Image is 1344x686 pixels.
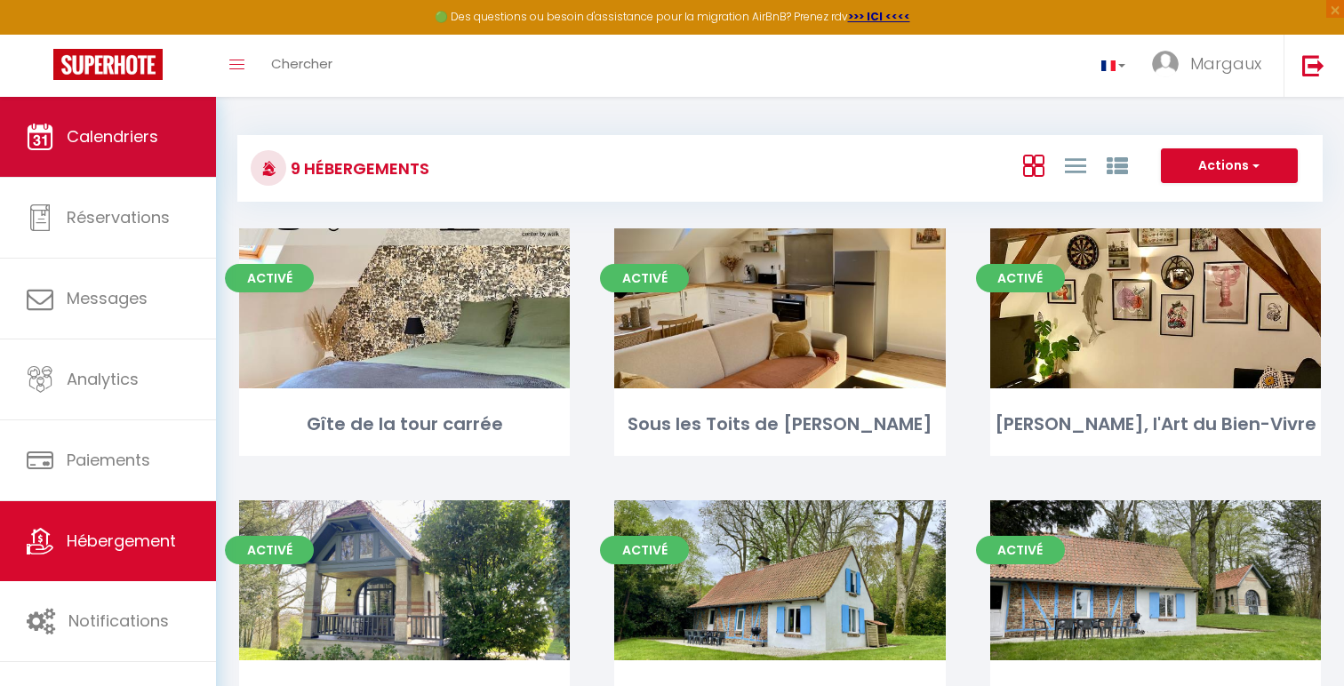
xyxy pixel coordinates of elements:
span: Activé [600,536,689,564]
span: Hébergement [67,530,176,552]
a: Vue en Box [1023,150,1044,179]
span: Réservations [67,206,170,228]
button: Actions [1161,148,1298,184]
span: Calendriers [67,125,158,148]
div: Gîte de la tour carrée [239,411,570,438]
span: Analytics [67,368,139,390]
span: Activé [225,264,314,292]
span: Activé [976,264,1065,292]
span: Activé [976,536,1065,564]
span: Messages [67,287,148,309]
a: ... Margaux [1139,35,1284,97]
span: Activé [600,264,689,292]
img: logout [1302,54,1324,76]
a: Vue par Groupe [1107,150,1128,179]
img: Super Booking [53,49,163,80]
a: Vue en Liste [1065,150,1086,179]
a: >>> ICI <<<< [848,9,910,24]
h3: 9 Hébergements [286,148,429,188]
span: Margaux [1190,52,1261,75]
span: Activé [225,536,314,564]
span: Paiements [67,449,150,471]
div: Sous les Toits de [PERSON_NAME] [614,411,945,438]
a: Chercher [258,35,346,97]
img: ... [1152,51,1179,77]
div: [PERSON_NAME], l'Art du Bien-Vivre [990,411,1321,438]
span: Notifications [68,610,169,632]
span: Chercher [271,54,332,73]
